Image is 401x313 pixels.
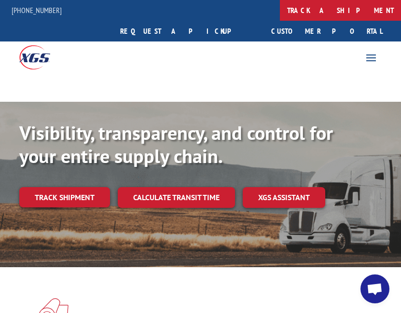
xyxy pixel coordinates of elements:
a: Customer Portal [264,21,389,41]
a: XGS ASSISTANT [243,187,325,208]
a: Track shipment [19,187,110,207]
b: Visibility, transparency, and control for your entire supply chain. [19,120,333,168]
a: [PHONE_NUMBER] [12,5,62,15]
a: Calculate transit time [118,187,235,208]
a: Open chat [360,274,389,303]
a: Request a pickup [113,21,252,41]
